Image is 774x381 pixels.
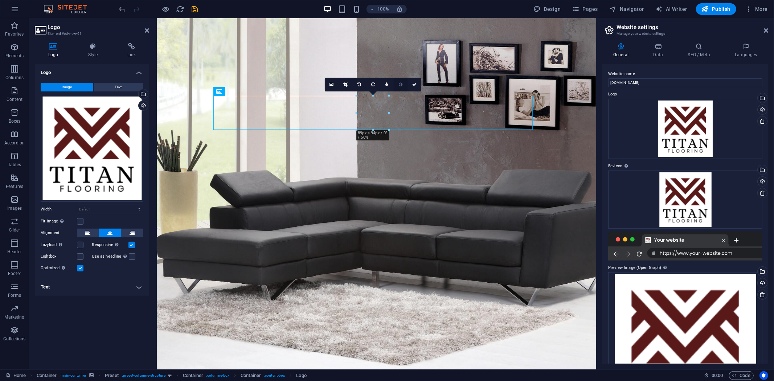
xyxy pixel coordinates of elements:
a: Rotate left 90° [352,78,366,91]
span: : [717,373,718,378]
h4: Style [75,43,114,58]
p: Forms [8,292,21,298]
h4: General [602,43,642,58]
button: Publish [696,3,736,15]
label: Website name [608,70,762,78]
img: Editor Logo [42,5,96,13]
span: Text [115,83,122,91]
div: titan-82LWBuY9BB7yUeSrG3NG2w-ZUResczakavMtW1VhkXbUQ.png [608,171,762,229]
p: Marketing [4,314,24,320]
a: Confirm ( Ctrl ⏎ ) [408,78,421,91]
p: Elements [5,53,24,59]
span: AI Writer [656,5,687,13]
span: Publish [702,5,730,13]
i: Undo: Change orientation (Ctrl+Z) [118,5,127,13]
label: Width [41,207,77,211]
span: . main-container [60,371,86,380]
label: Lazyload [41,241,77,249]
h4: Languages [724,43,768,58]
button: More [742,3,771,15]
p: Favorites [5,31,24,37]
h4: Text [35,278,149,296]
label: Lightbox [41,252,77,261]
h3: Manage your website settings [617,30,754,37]
button: Navigator [607,3,647,15]
span: Click to select. Double-click to edit [183,371,203,380]
i: On resize automatically adjust zoom level to fit chosen device. [396,6,403,12]
label: Responsive [92,241,128,249]
h6: Session time [704,371,723,380]
span: Code [732,371,750,380]
button: reload [176,5,185,13]
h6: 100% [377,5,389,13]
i: Reload page [176,5,185,13]
p: Accordion [4,140,25,146]
a: Blur [380,78,394,91]
div: titan-82LWBuY9BB7yUeSrG3NG2w.png [608,99,762,159]
nav: breadcrumb [37,371,307,380]
span: Design [534,5,561,13]
div: titan-82LWBuY9BB7yUeSrG3NG2w.png [41,95,143,202]
span: . content-box [264,371,285,380]
span: Click to select. Double-click to edit [241,371,261,380]
label: Favicon [608,162,762,171]
button: Text [94,83,143,91]
i: Save (Ctrl+S) [191,5,199,13]
button: Design [531,3,564,15]
button: Click here to leave preview mode and continue editing [161,5,170,13]
a: Select files from the file manager, stock photos, or upload file(s) [325,78,339,91]
p: Columns [5,75,24,81]
span: . columns-box [206,371,229,380]
label: Use as headline [92,252,129,261]
button: Usercentrics [759,371,768,380]
span: Click to select. Double-click to edit [296,371,306,380]
label: Preview Image (Open Graph) [608,263,762,272]
p: Slider [9,227,20,233]
i: This element contains a background [89,373,94,377]
label: Optimized [41,264,77,273]
button: Image [41,83,93,91]
button: Pages [569,3,601,15]
span: Pages [572,5,598,13]
button: save [191,5,199,13]
i: This element is a customizable preset [168,373,172,377]
h2: Website settings [617,24,768,30]
p: Header [7,249,22,255]
label: Logo [608,90,762,99]
span: More [745,5,768,13]
span: Click to select. Double-click to edit [105,371,119,380]
h4: Logo [35,43,75,58]
span: 00 00 [712,371,723,380]
p: Images [7,205,22,211]
p: Collections [3,336,25,342]
button: AI Writer [653,3,690,15]
a: Rotate right 90° [366,78,380,91]
button: 100% [366,5,392,13]
p: Boxes [9,118,21,124]
span: . preset-columns-structure [122,371,165,380]
a: Greyscale [394,78,408,91]
p: Tables [8,162,21,168]
h2: Logo [48,24,149,30]
a: Click to cancel selection. Double-click to open Pages [6,371,26,380]
label: Fit image [41,217,77,226]
input: Name... [608,78,762,87]
h4: Logo [35,64,149,77]
p: Features [6,184,23,189]
span: Click to select. Double-click to edit [37,371,57,380]
h4: Link [114,43,149,58]
p: Content [7,97,22,102]
p: Footer [8,271,21,276]
a: Crop mode [339,78,352,91]
span: Image [62,83,72,91]
button: Code [729,371,754,380]
span: Navigator [610,5,644,13]
h3: Element #ed-new-61 [48,30,135,37]
h4: Data [642,43,677,58]
label: Alignment [41,229,77,237]
h4: SEO / Meta [677,43,724,58]
div: Design (Ctrl+Alt+Y) [531,3,564,15]
button: undo [118,5,127,13]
